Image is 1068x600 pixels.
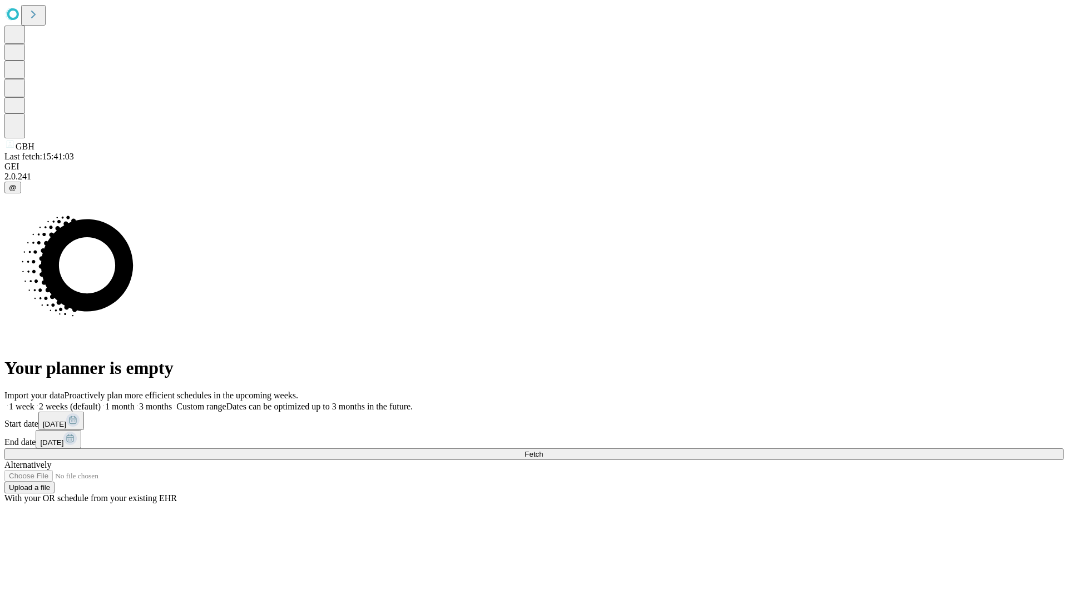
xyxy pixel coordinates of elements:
[4,391,65,400] span: Import your data
[16,142,34,151] span: GBH
[40,438,63,447] span: [DATE]
[4,460,51,469] span: Alternatively
[36,430,81,448] button: [DATE]
[4,412,1064,430] div: Start date
[4,493,177,503] span: With your OR schedule from your existing EHR
[4,358,1064,378] h1: Your planner is empty
[4,172,1064,182] div: 2.0.241
[105,402,135,411] span: 1 month
[4,182,21,193] button: @
[4,448,1064,460] button: Fetch
[525,450,543,458] span: Fetch
[226,402,413,411] span: Dates can be optimized up to 3 months in the future.
[4,430,1064,448] div: End date
[38,412,84,430] button: [DATE]
[9,183,17,192] span: @
[4,152,74,161] span: Last fetch: 15:41:03
[9,402,34,411] span: 1 week
[39,402,101,411] span: 2 weeks (default)
[139,402,172,411] span: 3 months
[4,482,55,493] button: Upload a file
[4,162,1064,172] div: GEI
[65,391,298,400] span: Proactively plan more efficient schedules in the upcoming weeks.
[176,402,226,411] span: Custom range
[43,420,66,428] span: [DATE]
